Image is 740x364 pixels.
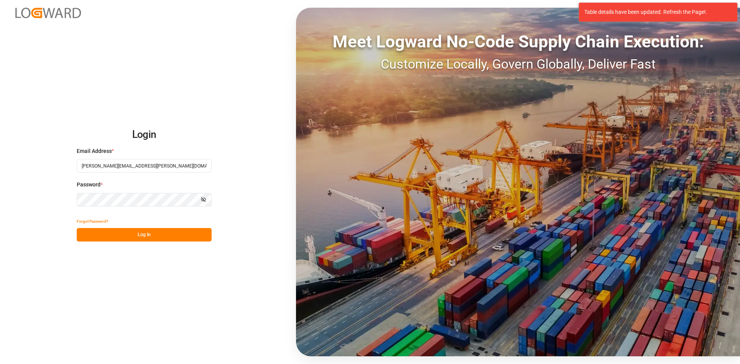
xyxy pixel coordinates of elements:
input: Enter your email [77,159,212,173]
span: Email Address [77,147,112,155]
div: Meet Logward No-Code Supply Chain Execution: [296,29,740,54]
span: Password [77,181,101,189]
h2: Login [77,122,212,147]
div: Customize Locally, Govern Globally, Deliver Fast [296,54,740,74]
button: Forgot Password? [77,215,108,228]
div: Table details have been updated. Refresh the Page!. [584,8,726,16]
img: Logward_new_orange.png [15,8,81,18]
button: Log In [77,228,212,242]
